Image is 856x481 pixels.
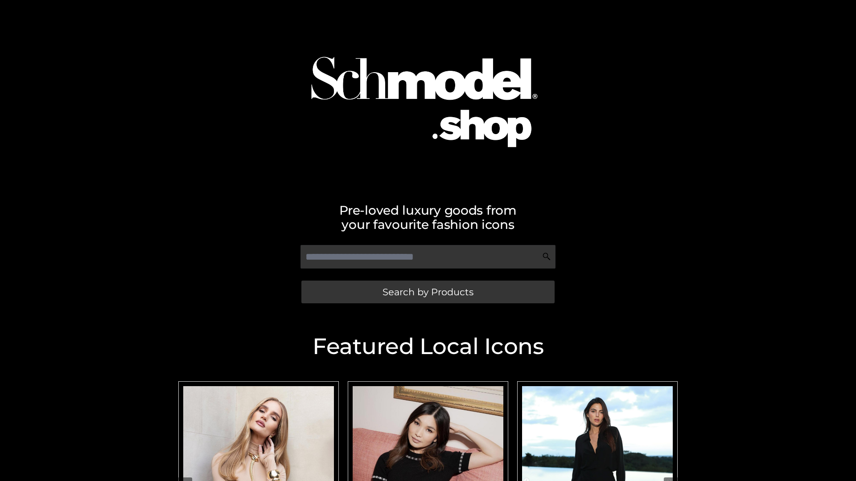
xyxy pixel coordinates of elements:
a: Search by Products [301,281,555,303]
img: Search Icon [542,252,551,261]
span: Search by Products [383,287,473,297]
h2: Featured Local Icons​ [174,335,682,358]
h2: Pre-loved luxury goods from your favourite fashion icons [174,203,682,232]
